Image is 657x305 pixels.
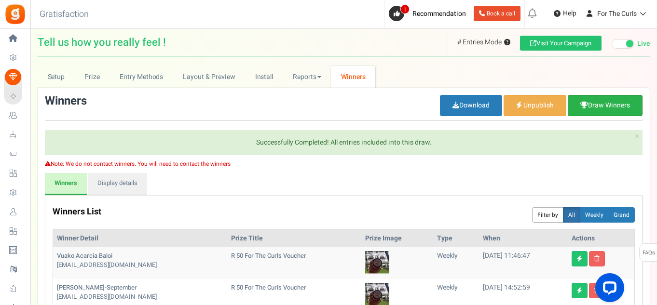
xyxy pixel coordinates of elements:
span: For The Curls [597,9,637,19]
th: Type [433,230,479,247]
a: Winners [45,173,87,195]
h3: Gratisfaction [29,5,99,24]
img: Gratisfaction [4,3,26,25]
span: Unpublish [523,100,554,110]
span: Winners [341,72,366,82]
a: Display details [88,173,147,195]
button: All [563,207,580,223]
button: Filter by [532,207,563,223]
a: 1 Recommendation [389,6,470,21]
h3: Winners [45,95,87,107]
a: Reports [283,66,331,88]
a: Book a call [474,6,520,21]
a: Layout & Preview [173,66,245,88]
b: [PERSON_NAME]-September [57,283,137,292]
span: FAQs [642,244,655,262]
a: Prize [75,66,110,88]
b: R 50 For The Curls Voucher [231,283,306,292]
div: [EMAIL_ADDRESS][DOMAIN_NAME] [57,292,223,302]
div: Successfully Completed! All entries included into this draw. [45,130,643,155]
a: Draw Winners [568,95,643,116]
a: Help [550,6,580,21]
a: Entry Methods [110,66,173,88]
button: Weekly [580,207,609,223]
span: 1 [400,4,410,14]
th: When [479,230,568,247]
b: R 50 For The Curls Voucher [231,251,306,260]
td: weekly [433,247,479,279]
h3: Winners List [53,207,101,217]
button: Grand [608,207,635,223]
span: Tell us how you really feel ! [38,37,166,48]
b: Vuako Acarcia Baloi [57,251,112,260]
div: Note: We do not contact winners. You will need to contact the winners [45,160,643,168]
span: Recommendation [412,9,466,19]
span: Rewarding entrants with bonus entries. These will only be used to help you draw winners. Entrants... [504,40,510,46]
a: Install [245,66,283,88]
th: Winner Detail [53,230,227,247]
a: Setup [38,66,75,88]
th: Prize Image [361,230,433,247]
span: Help [561,9,576,18]
th: Prize Title [227,230,361,247]
th: Actions [568,230,634,247]
td: [DATE] 11:46:47 [479,247,568,279]
a: Visit Your Campaign [520,36,602,51]
i: Recommended [516,102,522,108]
a: Download [440,95,502,116]
span: # Entries Mode [457,37,510,47]
div: [EMAIL_ADDRESS][DOMAIN_NAME] [57,261,223,270]
span: × [635,130,640,142]
span: Live [637,39,650,49]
